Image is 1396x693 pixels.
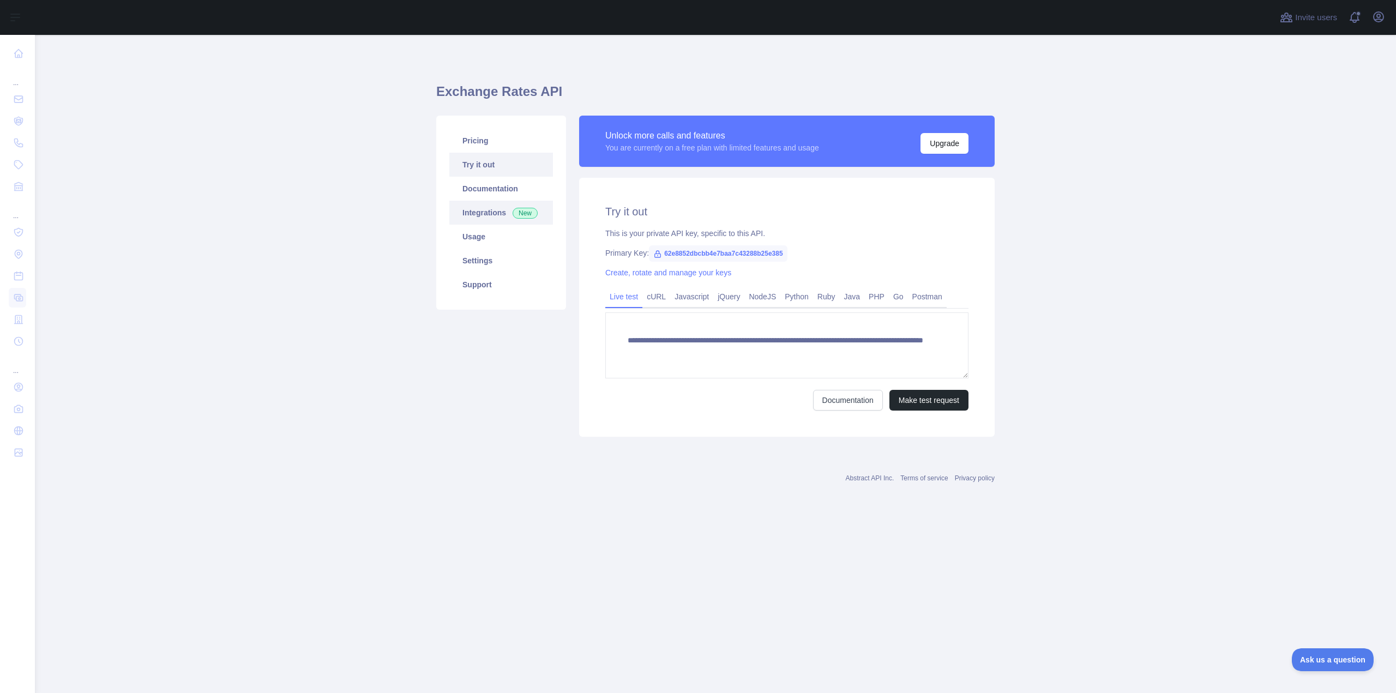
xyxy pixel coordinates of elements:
[449,129,553,153] a: Pricing
[605,204,968,219] h2: Try it out
[1278,9,1339,26] button: Invite users
[846,474,894,482] a: Abstract API Inc.
[642,288,670,305] a: cURL
[889,288,908,305] a: Go
[449,153,553,177] a: Try it out
[449,225,553,249] a: Usage
[605,248,968,258] div: Primary Key:
[449,177,553,201] a: Documentation
[605,129,819,142] div: Unlock more calls and features
[840,288,865,305] a: Java
[436,83,995,109] h1: Exchange Rates API
[908,288,947,305] a: Postman
[920,133,968,154] button: Upgrade
[1295,11,1337,24] span: Invite users
[713,288,744,305] a: jQuery
[813,390,883,411] a: Documentation
[449,201,553,225] a: Integrations New
[449,249,553,273] a: Settings
[9,65,26,87] div: ...
[1292,648,1374,671] iframe: Toggle Customer Support
[605,288,642,305] a: Live test
[780,288,813,305] a: Python
[889,390,968,411] button: Make test request
[955,474,995,482] a: Privacy policy
[605,142,819,153] div: You are currently on a free plan with limited features and usage
[744,288,780,305] a: NodeJS
[900,474,948,482] a: Terms of service
[9,353,26,375] div: ...
[813,288,840,305] a: Ruby
[649,245,787,262] span: 62e8852dbcbb4e7baa7c43288b25e385
[513,208,538,219] span: New
[9,198,26,220] div: ...
[670,288,713,305] a: Javascript
[864,288,889,305] a: PHP
[449,273,553,297] a: Support
[605,228,968,239] div: This is your private API key, specific to this API.
[605,268,731,277] a: Create, rotate and manage your keys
